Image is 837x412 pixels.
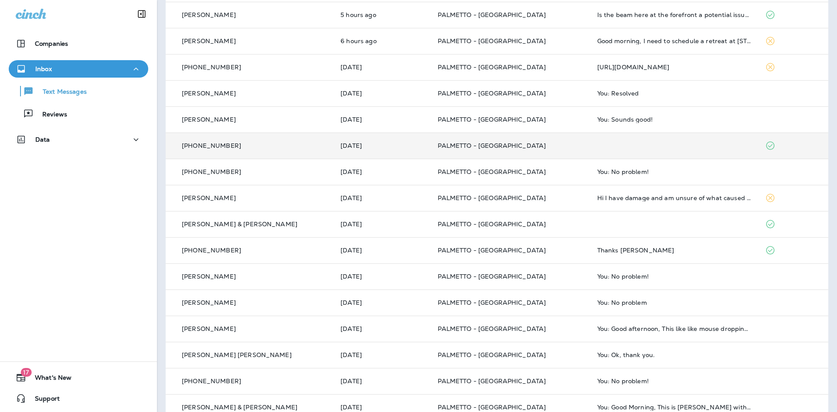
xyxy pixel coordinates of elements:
[340,37,424,44] p: Aug 25, 2025 09:09 AM
[597,247,751,254] div: Thanks Peter Rosenthal
[597,116,751,123] div: You: Sounds good!
[340,299,424,306] p: Aug 19, 2025 08:21 AM
[597,351,751,358] div: You: Ok, thank you.
[340,273,424,280] p: Aug 19, 2025 09:20 AM
[597,299,751,306] div: You: No problem
[438,142,546,150] span: PALMETTO - [GEOGRAPHIC_DATA]
[26,395,60,405] span: Support
[438,246,546,254] span: PALMETTO - [GEOGRAPHIC_DATA]
[340,90,424,97] p: Aug 21, 2025 12:40 PM
[9,105,148,123] button: Reviews
[597,194,751,201] div: Hi I have damage and am unsure of what caused it. Can you take a look please
[182,378,241,385] p: [PHONE_NUMBER]
[438,351,546,359] span: PALMETTO - [GEOGRAPHIC_DATA]
[34,88,87,96] p: Text Messages
[597,378,751,385] div: You: No problem!
[438,116,546,123] span: PALMETTO - [GEOGRAPHIC_DATA]
[340,404,424,411] p: Aug 18, 2025 10:34 AM
[182,64,241,71] p: [PHONE_NUMBER]
[129,5,154,23] button: Collapse Sidebar
[26,374,71,385] span: What's New
[438,37,546,45] span: PALMETTO - [GEOGRAPHIC_DATA]
[438,194,546,202] span: PALMETTO - [GEOGRAPHIC_DATA]
[9,82,148,100] button: Text Messages
[9,60,148,78] button: Inbox
[597,168,751,175] div: You: No problem!
[438,403,546,411] span: PALMETTO - [GEOGRAPHIC_DATA]
[340,64,424,71] p: Aug 22, 2025 12:21 PM
[9,131,148,148] button: Data
[438,377,546,385] span: PALMETTO - [GEOGRAPHIC_DATA]
[9,369,148,386] button: 17What's New
[597,11,751,18] div: Is the beam here at the forefront a potential issue from termite or bug?
[9,390,148,407] button: Support
[597,37,751,44] div: Good morning, I need to schedule a retreat at 133 Mary Ellen drive for the beetles
[438,272,546,280] span: PALMETTO - [GEOGRAPHIC_DATA]
[182,221,297,228] p: [PERSON_NAME] & [PERSON_NAME]
[35,136,50,143] p: Data
[340,378,424,385] p: Aug 18, 2025 11:01 AM
[340,351,424,358] p: Aug 18, 2025 12:02 PM
[182,404,297,411] p: [PERSON_NAME] & [PERSON_NAME]
[340,325,424,332] p: Aug 18, 2025 04:59 PM
[182,90,236,97] p: [PERSON_NAME]
[438,220,546,228] span: PALMETTO - [GEOGRAPHIC_DATA]
[35,40,68,47] p: Companies
[182,142,241,149] p: [PHONE_NUMBER]
[597,273,751,280] div: You: No problem!
[35,65,52,72] p: Inbox
[438,11,546,19] span: PALMETTO - [GEOGRAPHIC_DATA]
[182,11,236,18] p: [PERSON_NAME]
[182,116,236,123] p: [PERSON_NAME]
[340,221,424,228] p: Aug 19, 2025 03:26 PM
[597,325,751,332] div: You: Good afternoon, This like like mouse droppings
[340,142,424,149] p: Aug 21, 2025 12:02 PM
[34,111,67,119] p: Reviews
[438,89,546,97] span: PALMETTO - [GEOGRAPHIC_DATA]
[20,368,31,377] span: 17
[182,273,236,280] p: [PERSON_NAME]
[597,64,751,71] div: https://customer.entomobrands.com/login
[597,404,751,411] div: You: Good Morning, This is Jason with Palmetto exterminators, we need to schedule a 2 week follow...
[182,37,236,44] p: [PERSON_NAME]
[340,11,424,18] p: Aug 25, 2025 10:11 AM
[438,168,546,176] span: PALMETTO - [GEOGRAPHIC_DATA]
[182,168,241,175] p: [PHONE_NUMBER]
[9,35,148,52] button: Companies
[438,325,546,333] span: PALMETTO - [GEOGRAPHIC_DATA]
[182,247,241,254] p: [PHONE_NUMBER]
[597,90,751,97] div: You: Resolved
[340,116,424,123] p: Aug 21, 2025 12:39 PM
[438,299,546,306] span: PALMETTO - [GEOGRAPHIC_DATA]
[182,351,292,358] p: [PERSON_NAME] [PERSON_NAME]
[182,325,236,332] p: [PERSON_NAME]
[182,194,236,201] p: [PERSON_NAME]
[340,194,424,201] p: Aug 20, 2025 01:07 PM
[340,247,424,254] p: Aug 19, 2025 03:22 PM
[340,168,424,175] p: Aug 20, 2025 04:19 PM
[182,299,236,306] p: [PERSON_NAME]
[438,63,546,71] span: PALMETTO - [GEOGRAPHIC_DATA]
